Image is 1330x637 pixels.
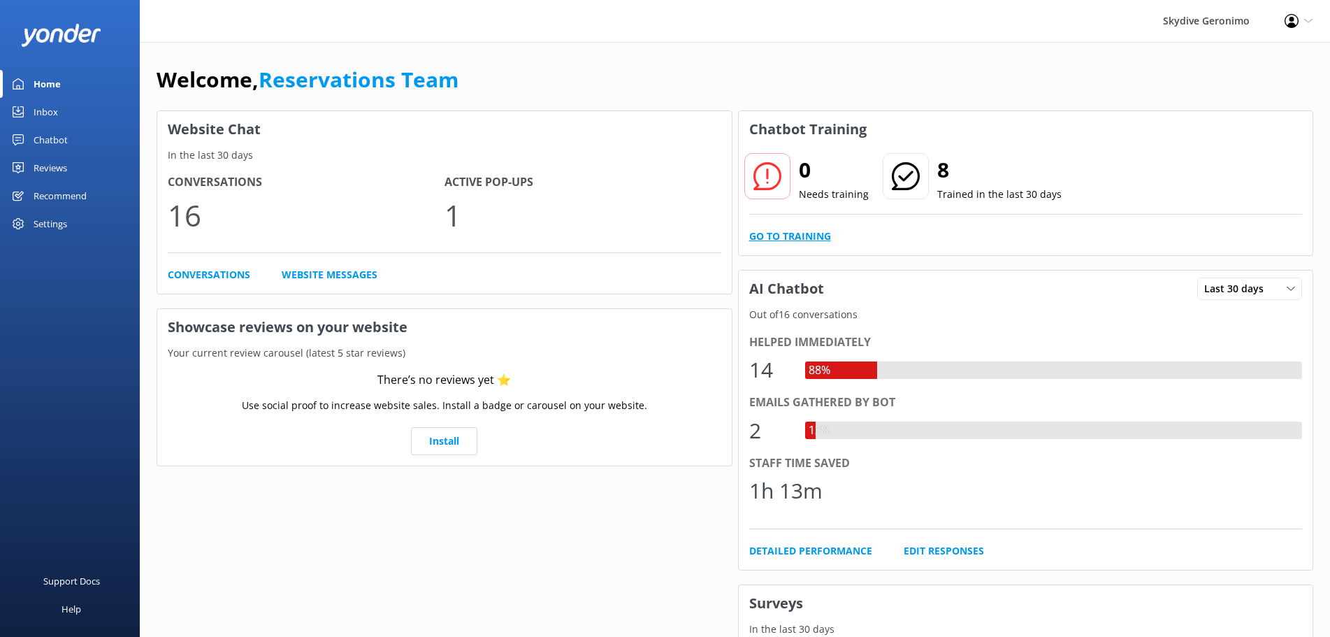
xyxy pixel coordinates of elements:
[157,148,732,163] p: In the last 30 days
[157,309,732,345] h3: Showcase reviews on your website
[739,111,877,148] h3: Chatbot Training
[805,422,834,440] div: 13%
[749,229,831,244] a: Go to Training
[168,267,250,282] a: Conversations
[34,70,61,98] div: Home
[259,65,458,94] a: Reservations Team
[904,543,984,559] a: Edit Responses
[34,154,67,182] div: Reviews
[242,398,647,413] p: Use social proof to increase website sales. Install a badge or carousel on your website.
[411,427,477,455] a: Install
[168,173,444,192] h4: Conversations
[799,187,869,202] p: Needs training
[444,173,721,192] h4: Active Pop-ups
[157,111,732,148] h3: Website Chat
[34,98,58,126] div: Inbox
[157,63,458,96] h1: Welcome,
[749,334,1303,352] div: Helped immediately
[937,187,1062,202] p: Trained in the last 30 days
[282,267,377,282] a: Website Messages
[749,353,791,387] div: 14
[34,126,68,154] div: Chatbot
[34,182,87,210] div: Recommend
[749,543,872,559] a: Detailed Performance
[799,153,869,187] h2: 0
[168,192,444,238] p: 16
[739,271,834,307] h3: AI Chatbot
[62,595,81,623] div: Help
[739,622,1313,637] p: In the last 30 days
[749,474,823,508] div: 1h 13m
[749,394,1303,412] div: Emails gathered by bot
[21,24,101,47] img: yonder-white-logo.png
[377,371,511,389] div: There’s no reviews yet ⭐
[1204,281,1272,296] span: Last 30 days
[805,362,834,380] div: 88%
[739,585,1313,622] h3: Surveys
[43,567,100,595] div: Support Docs
[937,153,1062,187] h2: 8
[749,414,791,448] div: 2
[157,345,732,361] p: Your current review carousel (latest 5 star reviews)
[749,455,1303,473] div: Staff time saved
[444,192,721,238] p: 1
[739,307,1313,322] p: Out of 16 conversations
[34,210,67,238] div: Settings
